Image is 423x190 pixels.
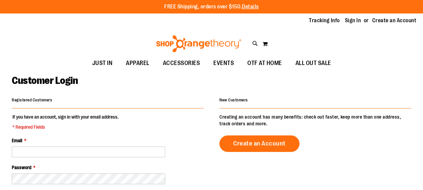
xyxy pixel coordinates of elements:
span: EVENTS [213,56,234,71]
span: ALL OUT SALE [295,56,331,71]
span: Create an Account [233,140,286,147]
span: OTF AT HOME [247,56,282,71]
span: ACCESSORIES [163,56,200,71]
a: Sign In [345,17,361,24]
a: Tracking Info [309,17,340,24]
a: Create an Account [219,135,299,152]
img: Shop Orangetheory [155,35,242,52]
legend: If you have an account, sign in with your email address. [12,114,119,130]
span: APPAREL [126,56,149,71]
p: FREE Shipping, orders over $150. [164,3,259,11]
a: Create an Account [372,17,417,24]
span: * Required Fields [12,124,118,130]
a: Details [242,4,259,10]
strong: New Customers [219,98,248,102]
span: Password [12,165,31,170]
span: Customer Login [12,75,78,86]
p: Creating an account has many benefits: check out faster, keep more than one address, track orders... [219,114,411,127]
strong: Registered Customers [12,98,52,102]
span: Email [12,138,22,143]
span: JUST IN [92,56,113,71]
